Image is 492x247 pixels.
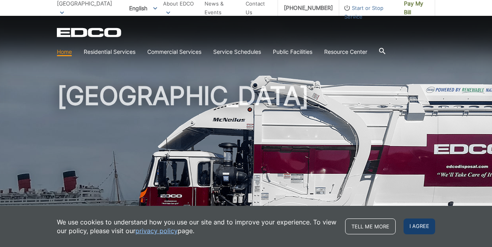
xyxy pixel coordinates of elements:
a: Tell me more [345,218,396,234]
p: We use cookies to understand how you use our site and to improve your experience. To view our pol... [57,218,337,235]
a: Commercial Services [147,47,201,56]
a: EDCD logo. Return to the homepage. [57,28,122,37]
span: I agree [404,218,435,234]
a: Public Facilities [273,47,312,56]
a: Service Schedules [213,47,261,56]
span: English [123,2,163,15]
a: privacy policy [135,226,178,235]
a: Resource Center [324,47,367,56]
a: Residential Services [84,47,135,56]
a: Home [57,47,72,56]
